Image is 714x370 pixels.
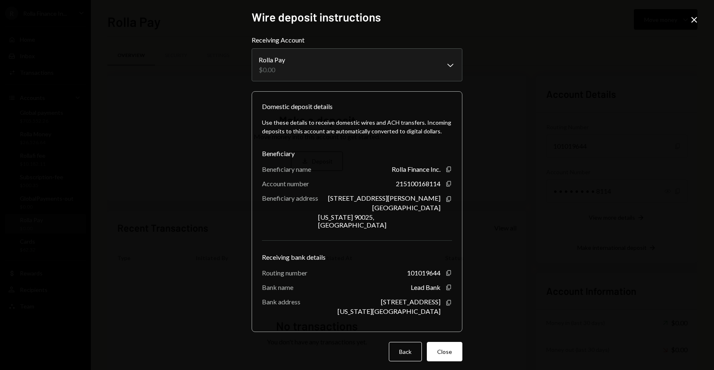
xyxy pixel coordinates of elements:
[372,204,440,211] div: [GEOGRAPHIC_DATA]
[262,298,300,306] div: Bank address
[262,149,452,159] div: Beneficiary
[262,194,318,202] div: Beneficiary address
[381,298,440,306] div: [STREET_ADDRESS]
[389,342,422,361] button: Back
[252,35,462,45] label: Receiving Account
[262,180,309,187] div: Account number
[338,307,440,315] div: [US_STATE][GEOGRAPHIC_DATA]
[318,213,440,229] div: [US_STATE] 90025, [GEOGRAPHIC_DATA]
[392,165,440,173] div: Rolla Finance Inc.
[262,269,307,277] div: Routing number
[262,165,311,173] div: Beneficiary name
[262,118,452,135] div: Use these details to receive domestic wires and ACH transfers. Incoming deposits to this account ...
[262,252,452,262] div: Receiving bank details
[427,342,462,361] button: Close
[411,283,440,291] div: Lead Bank
[262,283,293,291] div: Bank name
[252,9,462,25] h2: Wire deposit instructions
[407,269,440,277] div: 101019644
[396,180,440,187] div: 215100168114
[252,48,462,81] button: Receiving Account
[262,102,333,111] div: Domestic deposit details
[328,194,440,202] div: [STREET_ADDRESS][PERSON_NAME]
